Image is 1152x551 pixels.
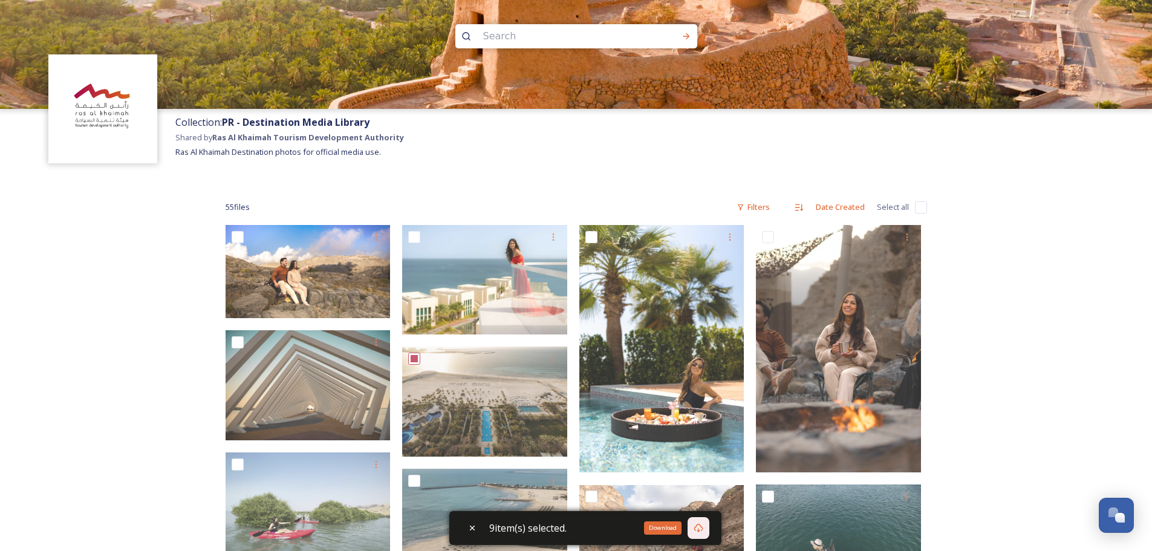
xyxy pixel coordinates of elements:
span: 55 file s [226,201,250,213]
img: Manar Mall Promenade Ras Al Khaimah UAE.jpg [226,330,391,440]
div: Date Created [810,195,871,219]
strong: Ras Al Khaimah Tourism Development Authority [212,132,404,143]
img: Logo_RAKTDA_RGB-01.png [54,60,151,157]
span: Ras Al Khaimah Destination photos for official media use. [175,146,381,157]
strong: PR - Destination Media Library [222,116,369,129]
img: Destination photography 2023 (2).jpg [579,225,744,472]
div: Filters [731,195,776,219]
img: Destination photography 2023 (4).jpg [402,225,567,334]
span: Select all [877,201,909,213]
img: Destination photography 2023 (1).jpg [756,225,921,472]
div: Download [644,521,682,535]
input: Search [477,23,643,50]
span: Collection: [175,116,369,129]
img: Destination photography 2023 (2).png [226,225,391,318]
button: Open Chat [1099,498,1134,533]
span: 9 item(s) selected. [489,521,567,535]
span: Shared by [175,132,404,143]
img: Waldorf Astoria Beach Ras Al Khaimah UAE.jpg [402,347,567,457]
